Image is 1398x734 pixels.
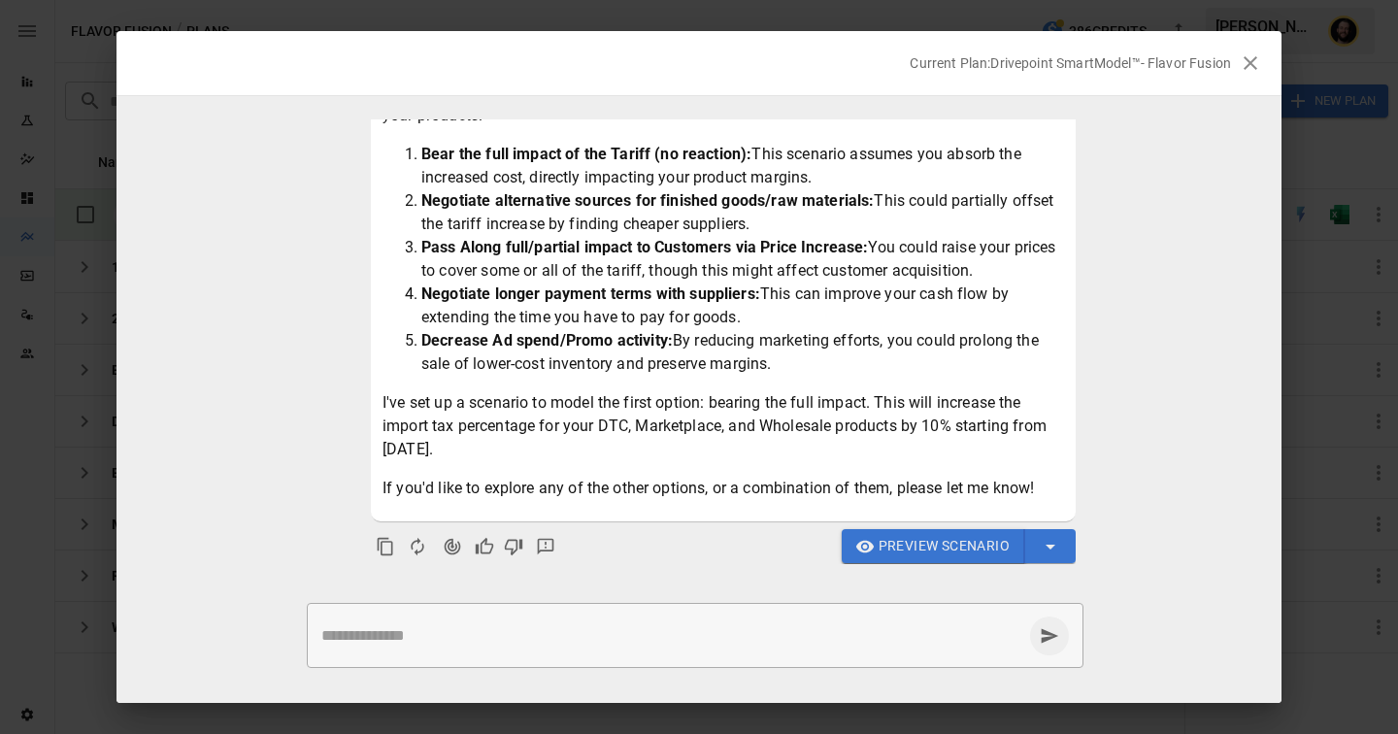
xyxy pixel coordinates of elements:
strong: Pass Along full/partial impact to Customers via Price Increase: [421,238,868,256]
li: This scenario assumes you absorb the increased cost, directly impacting your product margins. [421,143,1064,189]
button: Regenerate Response [400,529,435,564]
button: Bad Response [499,532,528,561]
strong: Decrease Ad spend/Promo activity: [421,331,673,350]
button: Good Response [470,532,499,561]
strong: Negotiate alternative sources for finished goods/raw materials: [421,191,874,210]
button: Agent Changes Data [435,529,470,564]
strong: Negotiate longer payment terms with suppliers: [421,284,760,303]
strong: Bear the full impact of the Tariff (no reaction): [421,145,751,163]
p: If you'd like to explore any of the other options, or a combination of them, please let me know! [383,477,1064,500]
p: Current Plan: Drivepoint SmartModel™- Flavor Fusion [910,53,1231,73]
li: By reducing marketing efforts, you could prolong the sale of lower-cost inventory and preserve ma... [421,329,1064,376]
p: I've set up a scenario to model the first option: bearing the full impact. This will increase the... [383,391,1064,461]
button: Copy to clipboard [371,532,400,561]
button: Detailed Feedback [528,529,563,564]
li: You could raise your prices to cover some or all of the tariff, though this might affect customer... [421,236,1064,283]
span: Preview Scenario [879,534,1010,558]
li: This can improve your cash flow by extending the time you have to pay for goods. [421,283,1064,329]
li: This could partially offset the tariff increase by finding cheaper suppliers. [421,189,1064,236]
button: Preview Scenario [842,529,1026,564]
